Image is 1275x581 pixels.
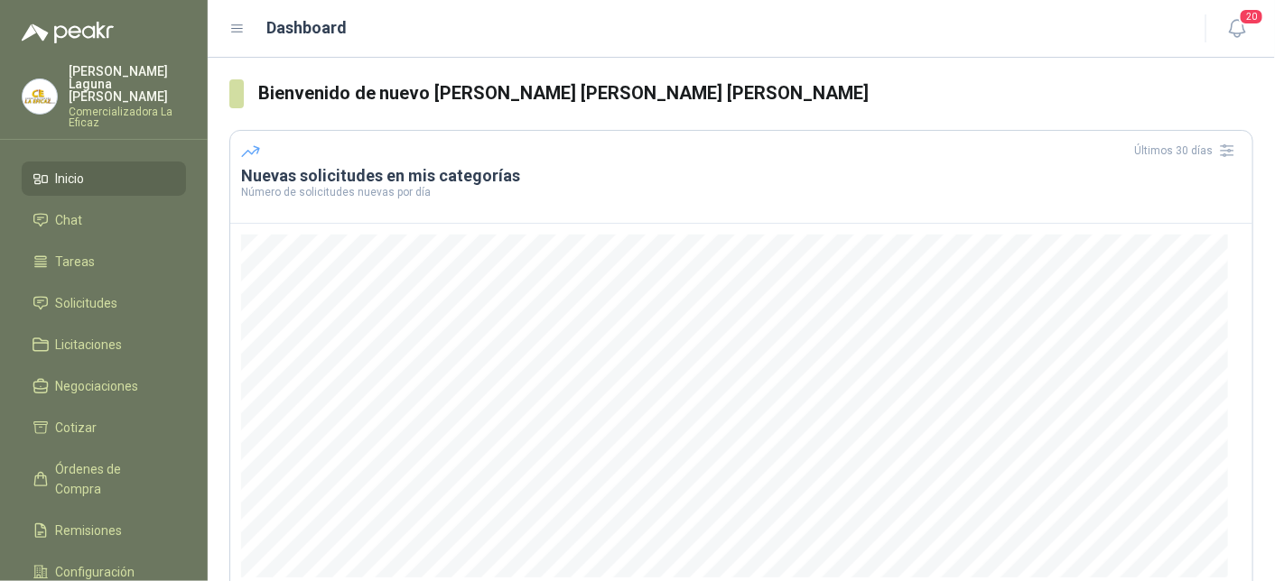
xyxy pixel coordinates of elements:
span: Negociaciones [56,376,139,396]
div: Últimos 30 días [1134,136,1242,165]
span: Inicio [56,169,85,189]
p: [PERSON_NAME] Laguna [PERSON_NAME] [69,65,186,103]
a: Solicitudes [22,286,186,320]
a: Remisiones [22,513,186,548]
a: Tareas [22,244,186,279]
span: Chat [56,210,83,230]
span: Solicitudes [56,293,118,313]
a: Inicio [22,161,186,196]
span: Licitaciones [56,335,123,355]
p: Comercializadora La Eficaz [69,106,186,128]
a: Órdenes de Compra [22,452,186,506]
img: Logo peakr [22,22,114,43]
a: Licitaciones [22,327,186,362]
span: Tareas [56,252,96,272]
a: Chat [22,203,186,237]
span: Órdenes de Compra [56,459,169,499]
p: Número de solicitudes nuevas por día [241,187,1242,198]
button: 20 [1221,13,1253,45]
h3: Bienvenido de nuevo [PERSON_NAME] [PERSON_NAME] [PERSON_NAME] [258,79,1253,107]
span: Cotizar [56,418,98,438]
img: Company Logo [23,79,57,114]
a: Negociaciones [22,369,186,403]
span: Remisiones [56,521,123,540]
a: Cotizar [22,410,186,445]
h1: Dashboard [267,15,348,41]
h3: Nuevas solicitudes en mis categorías [241,165,1242,187]
span: 20 [1239,8,1264,25]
